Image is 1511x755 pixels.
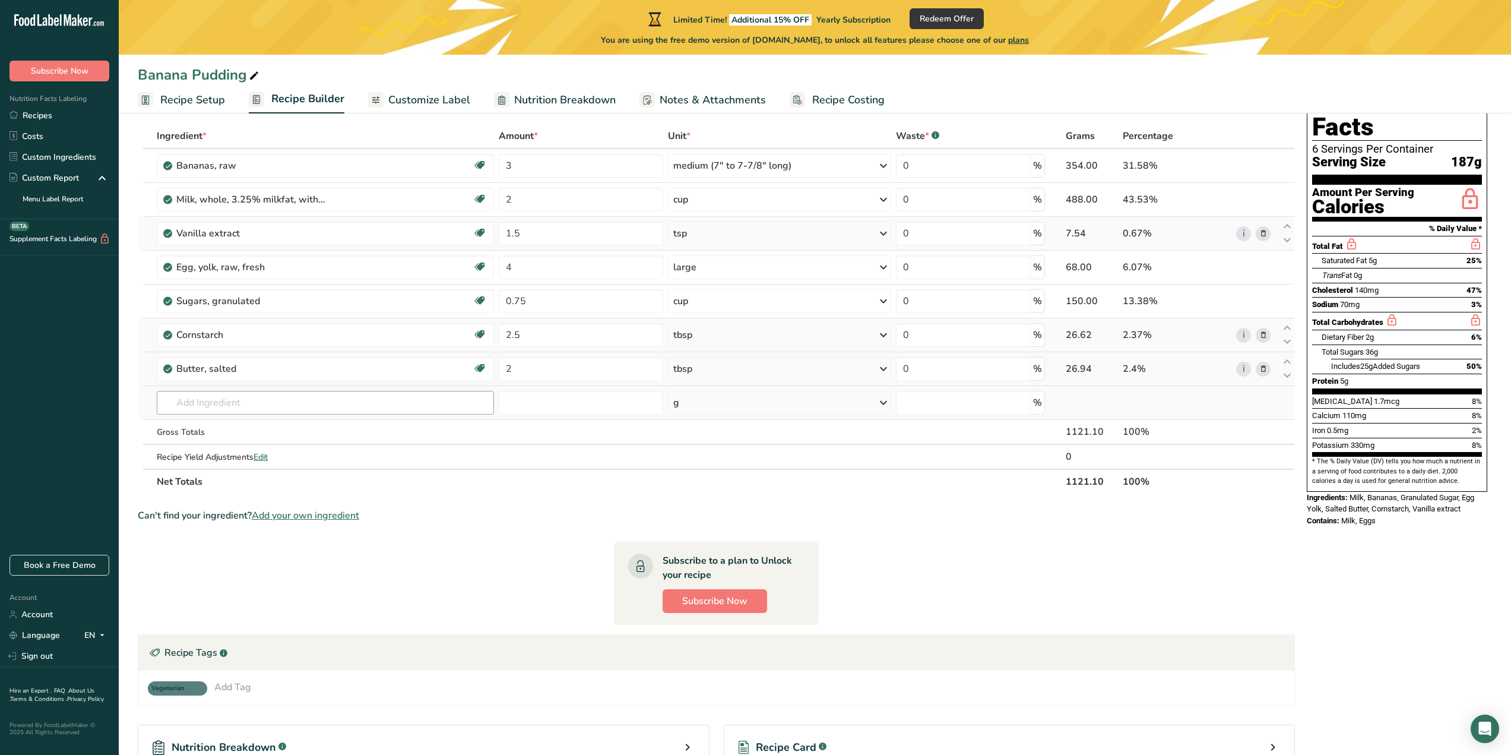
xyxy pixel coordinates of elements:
span: 47% [1466,286,1482,295]
div: 13.38% [1123,294,1231,308]
div: Bananas, raw [176,159,325,173]
span: 8% [1472,397,1482,406]
span: 50% [1466,362,1482,371]
div: Limited Time! [646,12,891,26]
div: Can't find your ingredient? [138,508,1295,523]
div: 68.00 [1066,260,1119,274]
span: Serving Size [1312,155,1386,170]
span: Potassium [1312,441,1349,450]
div: 26.94 [1066,362,1119,376]
span: Subscribe Now [31,65,88,77]
span: Milk, Bananas, Granulated Sugar, Egg Yolk, Salted Butter, Cornstarch, Vanilla extract [1307,493,1474,514]
span: Fat [1322,271,1352,280]
span: Subscribe Now [682,594,747,608]
th: 100% [1120,469,1234,494]
div: cup [673,294,688,308]
span: Contains: [1307,516,1339,525]
button: Redeem Offer [910,8,984,29]
span: You are using the free demo version of [DOMAIN_NAME], to unlock all features please choose one of... [601,34,1029,46]
a: Hire an Expert . [9,687,52,695]
span: Yearly Subscription [816,14,891,26]
a: FAQ . [54,687,68,695]
span: Total Sugars [1322,348,1364,356]
span: Sodium [1312,300,1338,309]
div: Vanilla extract [176,226,325,241]
button: Subscribe Now [663,589,767,613]
span: Amount [499,129,538,143]
span: 1.7mcg [1374,397,1399,406]
span: 25% [1466,256,1482,265]
div: tsp [673,226,687,241]
th: Net Totals [154,469,1063,494]
section: % Daily Value * [1312,222,1482,236]
a: Language [9,625,60,646]
span: 2% [1472,426,1482,435]
div: 26.62 [1066,328,1119,342]
div: Sugars, granulated [176,294,325,308]
div: tbsp [673,362,692,376]
span: [MEDICAL_DATA] [1312,397,1372,406]
span: Total Fat [1312,242,1343,251]
th: 1121.10 [1063,469,1121,494]
div: Calories [1312,198,1414,216]
span: 2g [1366,333,1374,342]
span: Calcium [1312,411,1341,420]
span: Protein [1312,377,1338,386]
h1: Nutrition Facts [1312,86,1482,141]
span: Recipe Setup [160,92,225,108]
a: Terms & Conditions . [10,695,67,703]
div: Waste [896,129,939,143]
div: 354.00 [1066,159,1119,173]
span: 330mg [1351,441,1374,450]
a: Recipe Setup [138,87,225,113]
a: Nutrition Breakdown [494,87,616,113]
div: 2.37% [1123,328,1231,342]
span: 5g [1340,377,1348,386]
div: 1121.10 [1066,425,1119,439]
div: 7.54 [1066,226,1119,241]
span: 0g [1354,271,1362,280]
span: Unit [668,129,690,143]
div: Amount Per Serving [1312,187,1414,198]
span: plans [1008,34,1029,46]
a: Book a Free Demo [9,555,109,576]
div: 2.4% [1123,362,1231,376]
a: Privacy Policy [67,695,104,703]
span: 36g [1366,348,1378,356]
div: 43.53% [1123,192,1231,207]
span: 140mg [1355,286,1379,295]
div: Milk, whole, 3.25% milkfat, with added [MEDICAL_DATA] [176,192,325,207]
div: cup [673,192,688,207]
div: Butter, salted [176,362,325,376]
span: Total Carbohydrates [1312,318,1383,327]
span: 5g [1369,256,1377,265]
section: * The % Daily Value (DV) tells you how much a nutrient in a serving of food contributes to a dail... [1312,457,1482,486]
span: Edit [254,451,268,463]
div: 31.58% [1123,159,1231,173]
div: Subscribe to a plan to Unlock your recipe [663,554,795,582]
span: Saturated Fat [1322,256,1367,265]
span: 0.5mg [1327,426,1348,435]
span: Nutrition Breakdown [514,92,616,108]
div: Gross Totals [157,426,494,438]
div: EN [84,628,109,643]
div: tbsp [673,328,692,342]
a: Notes & Attachments [639,87,766,113]
div: Banana Pudding [138,64,261,86]
span: Percentage [1123,129,1173,143]
input: Add Ingredient [157,391,494,415]
span: Recipe Costing [812,92,885,108]
span: 3% [1471,300,1482,309]
div: Open Intercom Messenger [1471,715,1499,743]
a: i [1236,226,1251,241]
div: medium (7" to 7-7/8" long) [673,159,791,173]
span: Add your own ingredient [252,508,359,523]
span: Milk, Eggs [1341,516,1376,525]
span: 25g [1360,362,1373,371]
div: 6.07% [1123,260,1231,274]
span: Includes Added Sugars [1331,362,1420,371]
div: Recipe Tags [138,635,1294,671]
div: 6 Servings Per Container [1312,143,1482,155]
i: Trans [1322,271,1341,280]
div: Egg, yolk, raw, fresh [176,260,325,274]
